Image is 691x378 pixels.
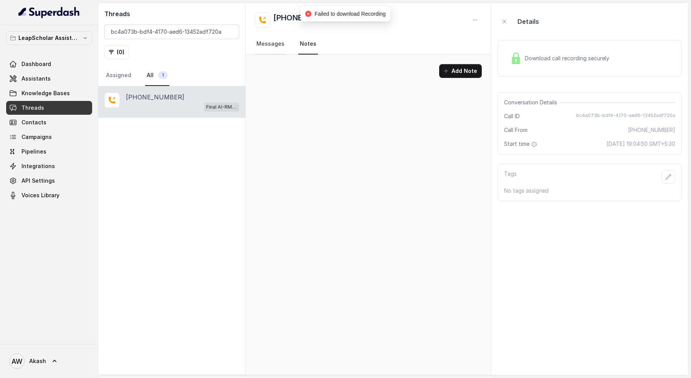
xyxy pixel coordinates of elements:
[29,357,46,365] span: Akash
[21,104,44,112] span: Threads
[504,112,520,120] span: Call ID
[6,174,92,188] a: API Settings
[504,140,539,148] span: Start time
[21,60,51,68] span: Dashboard
[206,103,237,111] p: Final AI-RM - Exam Not Yet Decided
[439,64,482,78] button: Add Note
[504,99,560,106] span: Conversation Details
[298,34,318,54] a: Notes
[104,45,129,59] button: (0)
[6,86,92,100] a: Knowledge Bases
[126,92,184,102] p: [PHONE_NUMBER]
[576,112,675,120] span: bc4a073b-bdf4-4170-aed6-13452adf720a
[305,11,311,17] span: close-circle
[104,25,239,39] input: Search by Call ID or Phone Number
[6,350,92,372] a: Akash
[607,140,675,148] span: [DATE] 19:04:50 GMT+5:30
[6,31,92,45] button: LeapScholar Assistant
[6,130,92,144] a: Campaigns
[104,9,239,18] h2: Threads
[6,101,92,115] a: Threads
[517,17,539,26] p: Details
[504,170,517,184] p: Tags
[12,357,22,365] text: AW
[21,177,55,185] span: API Settings
[6,72,92,86] a: Assistants
[104,65,239,86] nav: Tabs
[510,53,522,64] img: Lock Icon
[6,145,92,158] a: Pipelines
[21,75,51,83] span: Assistants
[6,57,92,71] a: Dashboard
[628,126,675,134] span: [PHONE_NUMBER]
[18,33,80,43] p: LeapScholar Assistant
[6,159,92,173] a: Integrations
[6,116,92,129] a: Contacts
[273,12,342,28] h2: [PHONE_NUMBER]
[255,34,286,54] a: Messages
[6,188,92,202] a: Voices Library
[21,191,60,199] span: Voices Library
[21,162,55,170] span: Integrations
[255,34,482,54] nav: Tabs
[145,65,169,86] a: All1
[504,187,675,195] p: No tags assigned
[18,6,80,18] img: light.svg
[21,119,46,126] span: Contacts
[21,148,46,155] span: Pipelines
[525,54,612,62] span: Download call recording securely
[21,89,70,97] span: Knowledge Bases
[504,126,527,134] span: Call From
[104,65,133,86] a: Assigned
[314,11,385,17] span: Failed to download Recording
[158,71,168,79] span: 1
[21,133,52,141] span: Campaigns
